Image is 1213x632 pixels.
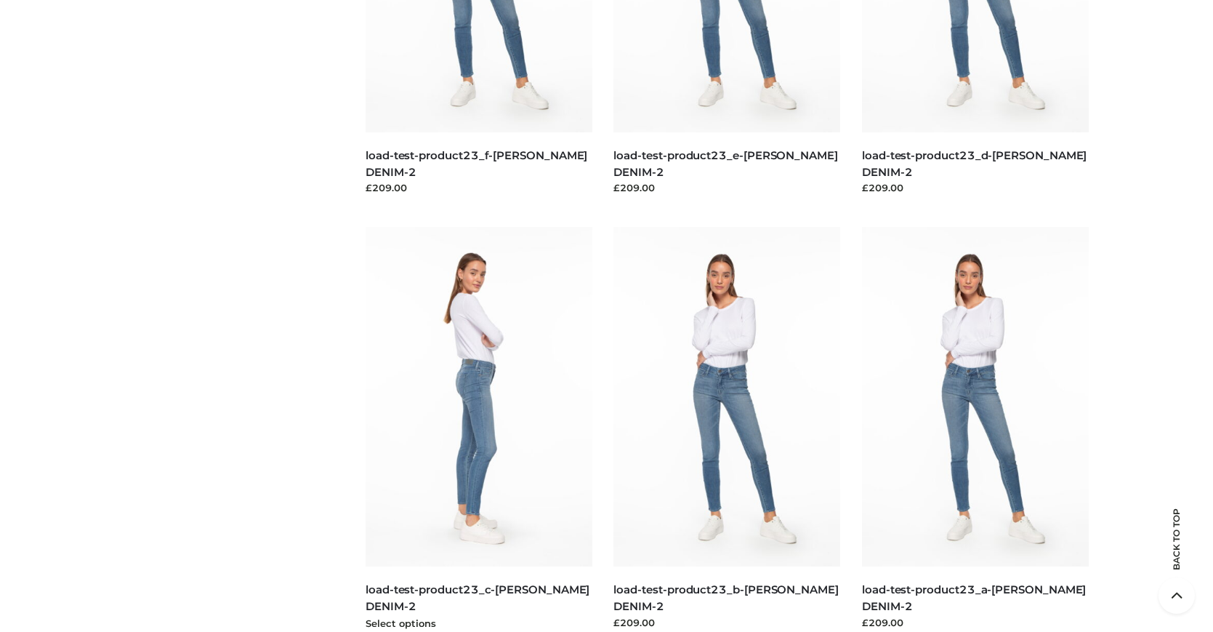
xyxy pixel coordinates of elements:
a: load-test-product23_c-[PERSON_NAME] DENIM-2 [366,583,589,613]
span: Back to top [1158,534,1195,570]
a: load-test-product23_b-[PERSON_NAME] DENIM-2 [613,583,838,613]
div: £209.00 [862,180,1089,195]
a: load-test-product23_a-[PERSON_NAME] DENIM-2 [862,583,1086,613]
a: Select options [366,617,436,629]
div: £209.00 [613,180,840,195]
div: £209.00 [366,180,592,195]
div: £209.00 [613,615,840,630]
div: £209.00 [862,615,1089,630]
a: load-test-product23_f-[PERSON_NAME] DENIM-2 [366,148,587,179]
a: load-test-product23_e-[PERSON_NAME] DENIM-2 [613,148,837,179]
a: load-test-product23_d-[PERSON_NAME] DENIM-2 [862,148,1087,179]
